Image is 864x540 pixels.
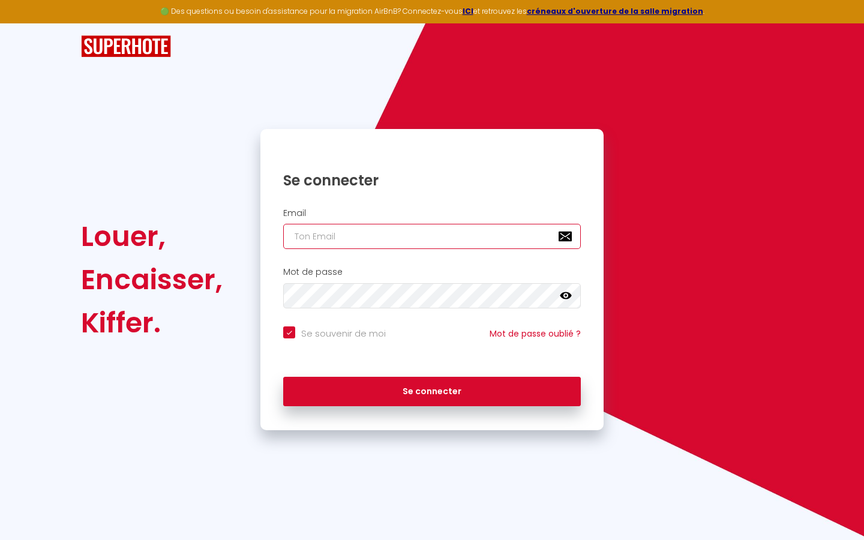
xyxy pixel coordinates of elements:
[10,5,46,41] button: Ouvrir le widget de chat LiveChat
[283,224,581,249] input: Ton Email
[283,171,581,190] h1: Se connecter
[527,6,703,16] a: créneaux d'ouverture de la salle migration
[81,258,223,301] div: Encaisser,
[463,6,473,16] a: ICI
[490,328,581,340] a: Mot de passe oublié ?
[81,215,223,258] div: Louer,
[283,208,581,218] h2: Email
[81,301,223,344] div: Kiffer.
[81,35,171,58] img: SuperHote logo
[283,267,581,277] h2: Mot de passe
[283,377,581,407] button: Se connecter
